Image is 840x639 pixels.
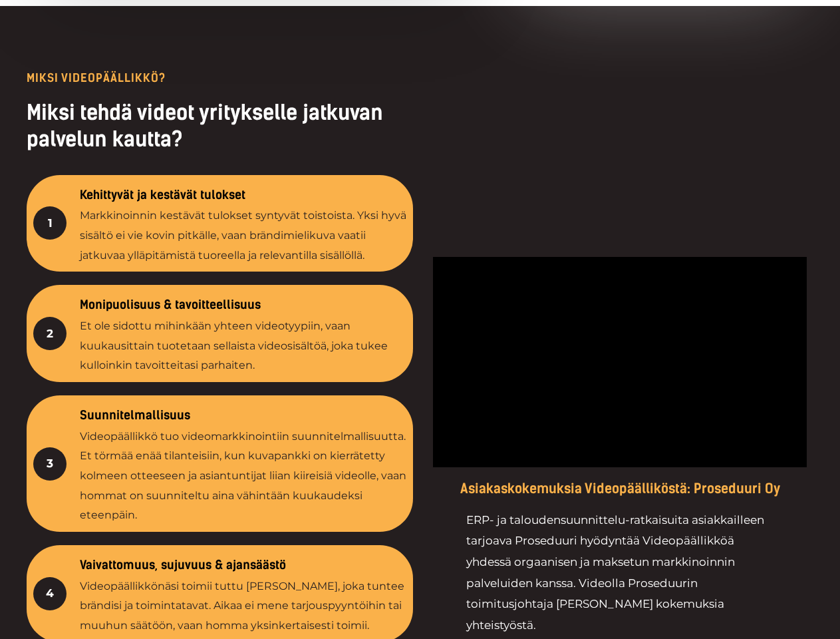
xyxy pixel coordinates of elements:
p: Et ole sidottu mihinkään yhteen videotyypiin, vaan kuukausittain tuotetaan sellaista videosisältö... [80,316,406,375]
div: 1 [33,206,67,240]
div: 2 [33,317,67,350]
p: MIKSI VIDEOPÄÄLLIKKÖ? [27,73,413,84]
div: 3 [33,447,67,481]
p: ERP- ja taloudensuunnittelu-ratkaisuita asiakkailleen tarjoava Proseduuri hyödyntää Videopäällikk... [466,510,773,636]
h5: Asiakaskokemuksia Videopäälliköstä: Proseduuri Oy [433,481,807,497]
p: Videopäällikkö tuo videomarkkinointiin suunnitelmallisuutta. Et törmää enää tilanteisiin, kun kuv... [80,427,406,526]
h4: Suunnitelmallisuus [80,409,406,423]
p: Videopäällikkönäsi toimii tuttu [PERSON_NAME], joka tuntee brändisi ja toimintatavat. Aikaa ei me... [80,576,406,636]
h2: Miksi tehdä videot yritykselle jatkuvan palvelun kautta? [27,100,413,154]
div: 4 [33,577,67,610]
iframe: vimeo-videosoitin [433,257,807,467]
h4: Vaivattomuus, sujuvuus & ajansäästö [80,558,406,573]
h4: Kehittyvät ja kestävät tulokset [80,188,406,203]
h4: Monipuolisuus & tavoitteellisuus [80,298,406,313]
p: Markkinoinnin kestävät tulokset syntyvät toistoista. Yksi hyvä sisältö ei vie kovin pitkälle, vaa... [80,206,406,265]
